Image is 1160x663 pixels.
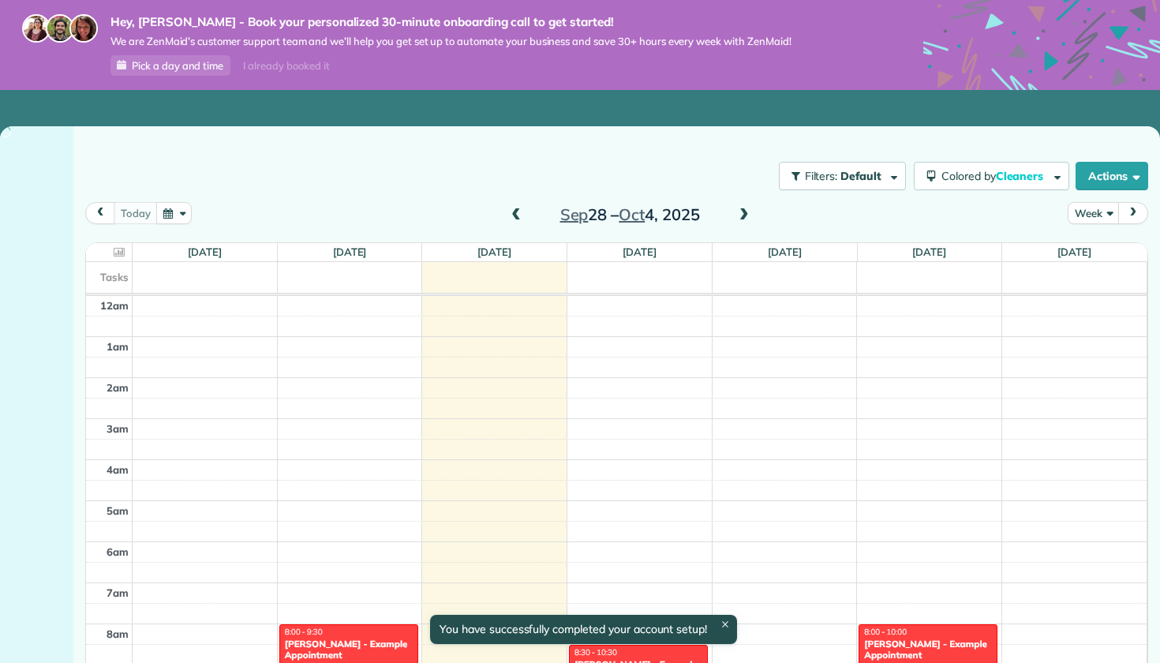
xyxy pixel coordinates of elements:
[69,14,98,43] img: michelle-19f622bdf1676172e81f8f8fba1fb50e276960ebfe0243fe18214015130c80e4.jpg
[779,162,906,190] button: Filters: Default
[560,204,589,224] span: Sep
[1068,202,1119,223] button: Week
[22,14,51,43] img: maria-72a9807cf96188c08ef61303f053569d2e2a8a1cde33d635c8a3ac13582a053d.jpg
[477,245,511,258] a: [DATE]
[110,14,791,30] strong: Hey, [PERSON_NAME] - Book your personalized 30-minute onboarding call to get started!
[107,463,129,476] span: 4am
[107,340,129,353] span: 1am
[107,586,129,599] span: 7am
[864,627,907,637] span: 8:00 - 10:00
[771,162,906,190] a: Filters: Default
[619,204,645,224] span: Oct
[840,169,882,183] span: Default
[996,169,1046,183] span: Cleaners
[107,381,129,394] span: 2am
[1118,202,1148,223] button: next
[574,647,617,657] span: 8:30 - 10:30
[100,299,129,312] span: 12am
[623,245,657,258] a: [DATE]
[941,169,1049,183] span: Colored by
[863,639,993,661] div: [PERSON_NAME] - Example Appointment
[284,639,413,661] div: [PERSON_NAME] - Example Appointment
[234,56,339,76] div: I already booked it
[188,245,222,258] a: [DATE]
[110,55,230,76] a: Pick a day and time
[107,422,129,435] span: 3am
[768,245,802,258] a: [DATE]
[85,202,115,223] button: prev
[132,59,223,72] span: Pick a day and time
[531,206,728,223] h2: 28 – 4, 2025
[1076,162,1148,190] button: Actions
[107,504,129,517] span: 5am
[107,545,129,558] span: 6am
[914,162,1069,190] button: Colored byCleaners
[110,35,791,48] span: We are ZenMaid’s customer support team and we’ll help you get set up to automate your business an...
[912,245,946,258] a: [DATE]
[46,14,74,43] img: jorge-587dff0eeaa6aab1f244e6dc62b8924c3b6ad411094392a53c71c6c4a576187d.jpg
[333,245,367,258] a: [DATE]
[285,627,323,637] span: 8:00 - 9:30
[1057,245,1091,258] a: [DATE]
[430,615,737,644] div: You have successfully completed your account setup!
[114,202,157,223] button: today
[805,169,838,183] span: Filters:
[100,271,129,283] span: Tasks
[107,627,129,640] span: 8am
